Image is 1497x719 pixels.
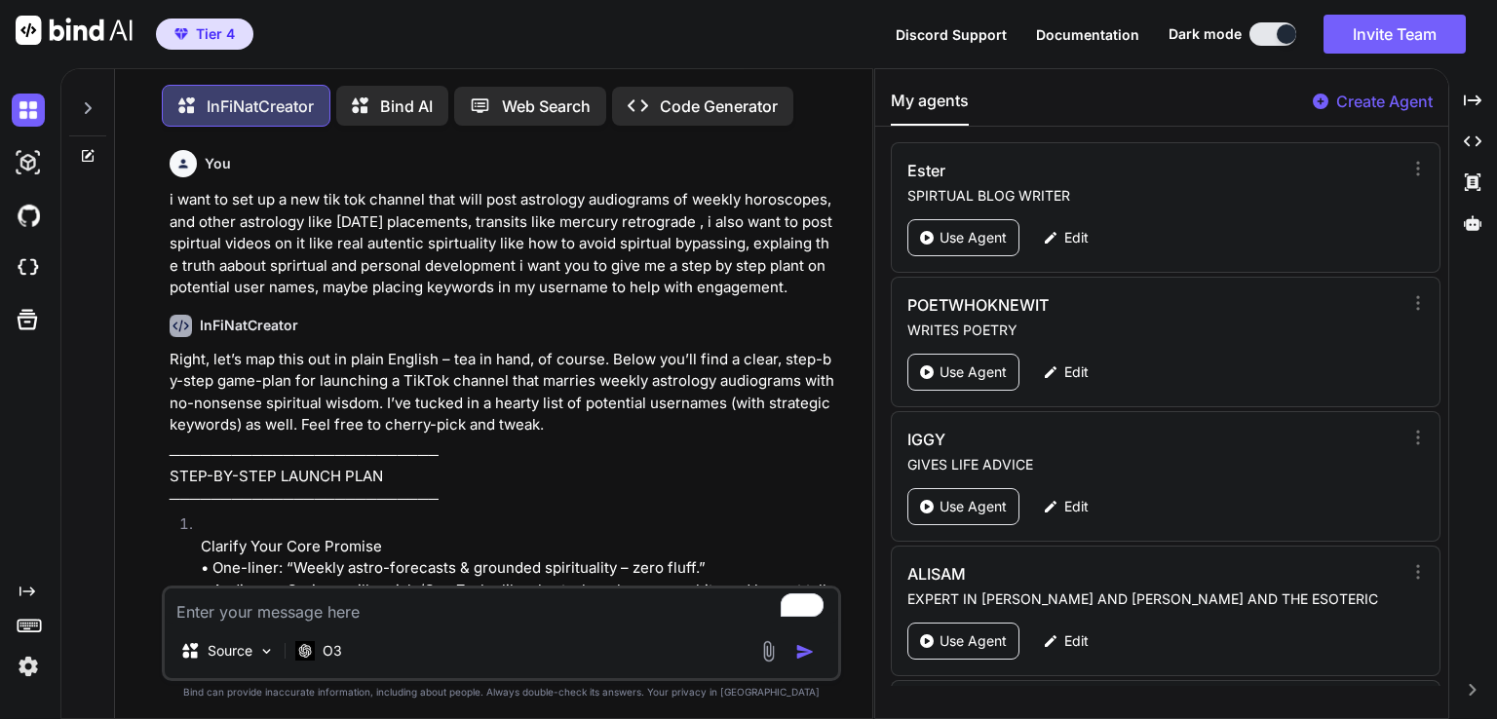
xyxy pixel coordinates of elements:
[1064,362,1089,382] p: Edit
[502,95,591,118] p: Web Search
[896,26,1007,43] span: Discord Support
[165,588,838,624] textarea: To enrich screen reader interactions, please activate Accessibility in Grammarly extension settings
[1336,90,1433,113] p: Create Agent
[200,316,298,335] h6: InFiNatCreator
[258,643,275,660] img: Pick Models
[1036,24,1139,45] button: Documentation
[907,455,1401,474] p: GIVES LIFE ADVICE
[1169,24,1242,44] span: Dark mode
[940,497,1007,516] p: Use Agent
[205,154,231,173] h6: You
[1064,631,1089,651] p: Edit
[162,685,841,700] p: Bind can provide inaccurate information, including about people. Always double-check its answers....
[156,19,253,50] button: premiumTier 4
[16,16,133,45] img: Bind AI
[907,186,1401,206] p: SPIRTUAL BLOG WRITER
[940,631,1007,651] p: Use Agent
[170,349,837,436] p: Right, let’s map this out in plain English – tea in hand, of course. Below you’ll find a clear, s...
[380,95,433,118] p: Bind AI
[201,536,837,624] p: Clarify Your Core Promise • One-liner: “Weekly astro-forecasts & grounded spirituality – zero flu...
[170,444,837,511] p: ────────────────────────── STEP-BY-STEP LAUNCH PLAN ──────────────────────────
[896,24,1007,45] button: Discord Support
[170,189,837,299] p: i want to set up a new tik tok channel that will post astrology audiograms of weekly horoscopes, ...
[907,321,1401,340] p: WRITES POETRY
[323,641,342,661] p: O3
[208,641,252,661] p: Source
[795,642,815,662] img: icon
[891,89,969,126] button: My agents
[174,28,188,40] img: premium
[660,95,778,118] p: Code Generator
[1064,228,1089,247] p: Edit
[940,228,1007,247] p: Use Agent
[12,146,45,179] img: darkAi-studio
[1064,497,1089,516] p: Edit
[12,251,45,284] img: cloudideIcon
[907,428,1253,451] h3: IGGY
[295,641,315,660] img: O3
[1324,15,1466,54] button: Invite Team
[907,589,1401,609] p: EXPERT IN [PERSON_NAME] AND [PERSON_NAME] AND THE ESOTERIC
[907,293,1253,317] h3: POETWHOKNEWIT
[940,362,1007,382] p: Use Agent
[907,562,1253,586] h3: ALISAM
[12,650,45,683] img: settings
[12,199,45,232] img: githubDark
[1036,26,1139,43] span: Documentation
[196,24,235,44] span: Tier 4
[757,640,780,662] img: attachment
[907,159,1253,182] h3: Ester
[12,94,45,127] img: darkChat
[207,95,314,118] p: InFiNatCreator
